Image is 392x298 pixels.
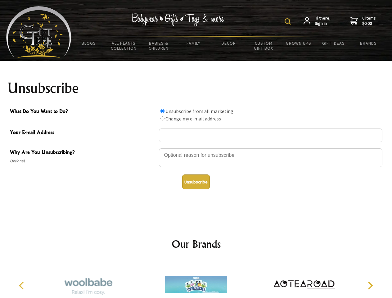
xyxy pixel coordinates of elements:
[315,21,331,26] strong: Sign in
[246,37,281,55] a: Custom Gift Box
[160,109,164,113] input: What Do You Want to Do?
[362,21,376,26] strong: $0.00
[10,157,156,165] span: Optional
[159,129,382,142] input: Your E-mail Address
[176,37,211,50] a: Family
[165,108,233,114] label: Unsubscribe from all marketing
[211,37,246,50] a: Decor
[363,279,377,292] button: Next
[159,148,382,167] textarea: Why Are You Unsubscribing?
[7,81,385,96] h1: Unsubscribe
[10,148,156,157] span: Why Are You Unsubscribing?
[16,279,29,292] button: Previous
[6,6,71,58] img: Babyware - Gifts - Toys and more...
[141,37,176,55] a: Babies & Children
[351,37,386,50] a: Brands
[12,237,380,251] h2: Our Brands
[182,174,210,189] button: Unsubscribe
[71,37,106,50] a: BLOGS
[160,116,164,120] input: What Do You Want to Do?
[285,18,291,25] img: product search
[165,115,221,122] label: Change my e-mail address
[10,129,156,138] span: Your E-mail Address
[281,37,316,50] a: Grown Ups
[304,16,331,26] a: Hi there,Sign in
[10,107,156,116] span: What Do You Want to Do?
[362,15,376,26] span: 0 items
[350,16,376,26] a: 0 items$0.00
[132,13,225,26] img: Babywear - Gifts - Toys & more
[315,16,331,26] span: Hi there,
[106,37,142,55] a: All Plants Collection
[316,37,351,50] a: Gift Ideas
